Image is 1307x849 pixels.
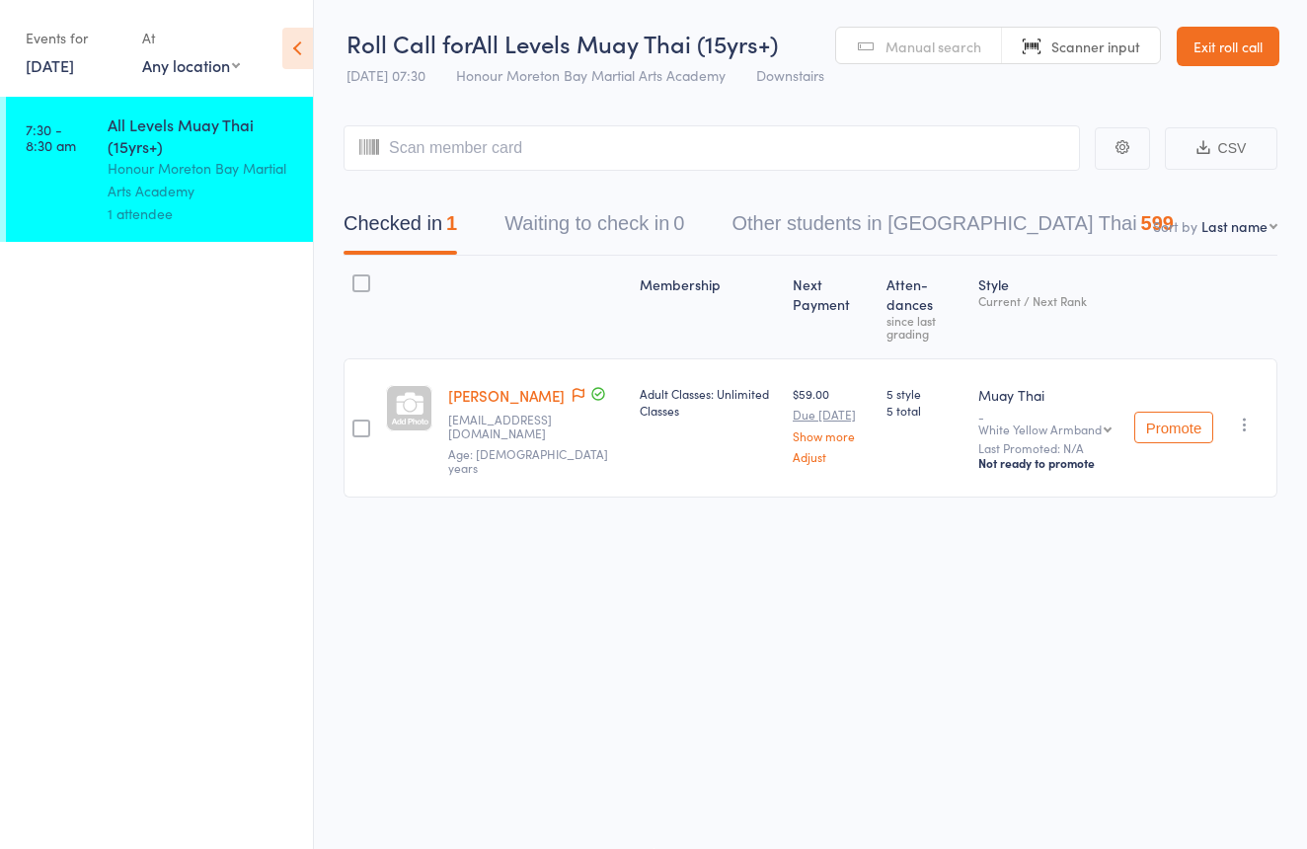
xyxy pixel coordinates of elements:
[793,450,871,463] a: Adjust
[673,212,684,234] div: 0
[6,97,313,242] a: 7:30 -8:30 amAll Levels Muay Thai (15yrs+)Honour Moreton Bay Martial Arts Academy1 attendee
[756,65,824,85] span: Downstairs
[1177,27,1279,66] a: Exit roll call
[108,202,296,225] div: 1 attendee
[448,385,565,406] a: [PERSON_NAME]
[448,445,608,476] span: Age: [DEMOGRAPHIC_DATA] years
[886,314,963,340] div: since last grading
[1153,216,1197,236] label: Sort by
[344,202,457,255] button: Checked in1
[142,22,240,54] div: At
[886,385,963,402] span: 5 style
[640,385,777,419] div: Adult Classes: Unlimited Classes
[344,125,1080,171] input: Scan member card
[632,265,785,349] div: Membership
[26,54,74,76] a: [DATE]
[978,423,1102,435] div: White Yellow Armband
[1051,37,1140,56] span: Scanner input
[108,157,296,202] div: Honour Moreton Bay Martial Arts Academy
[346,27,472,59] span: Roll Call for
[446,212,457,234] div: 1
[448,413,624,441] small: Bransonjcasey@gmail.com
[1165,127,1277,170] button: CSV
[26,22,122,54] div: Events for
[885,37,981,56] span: Manual search
[1201,216,1268,236] div: Last name
[456,65,726,85] span: Honour Moreton Bay Martial Arts Academy
[978,294,1118,307] div: Current / Next Rank
[793,408,871,422] small: Due [DATE]
[793,429,871,442] a: Show more
[346,65,425,85] span: [DATE] 07:30
[108,114,296,157] div: All Levels Muay Thai (15yrs+)
[785,265,879,349] div: Next Payment
[879,265,971,349] div: Atten­dances
[970,265,1126,349] div: Style
[978,385,1118,405] div: Muay Thai
[142,54,240,76] div: Any location
[504,202,684,255] button: Waiting to check in0
[26,121,76,153] time: 7:30 - 8:30 am
[978,455,1118,471] div: Not ready to promote
[886,402,963,419] span: 5 total
[731,202,1174,255] button: Other students in [GEOGRAPHIC_DATA] Thai599
[1141,212,1174,234] div: 599
[1134,412,1213,443] button: Promote
[978,441,1118,455] small: Last Promoted: N/A
[978,410,1118,435] div: -
[472,27,778,59] span: All Levels Muay Thai (15yrs+)
[793,385,871,463] div: $59.00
